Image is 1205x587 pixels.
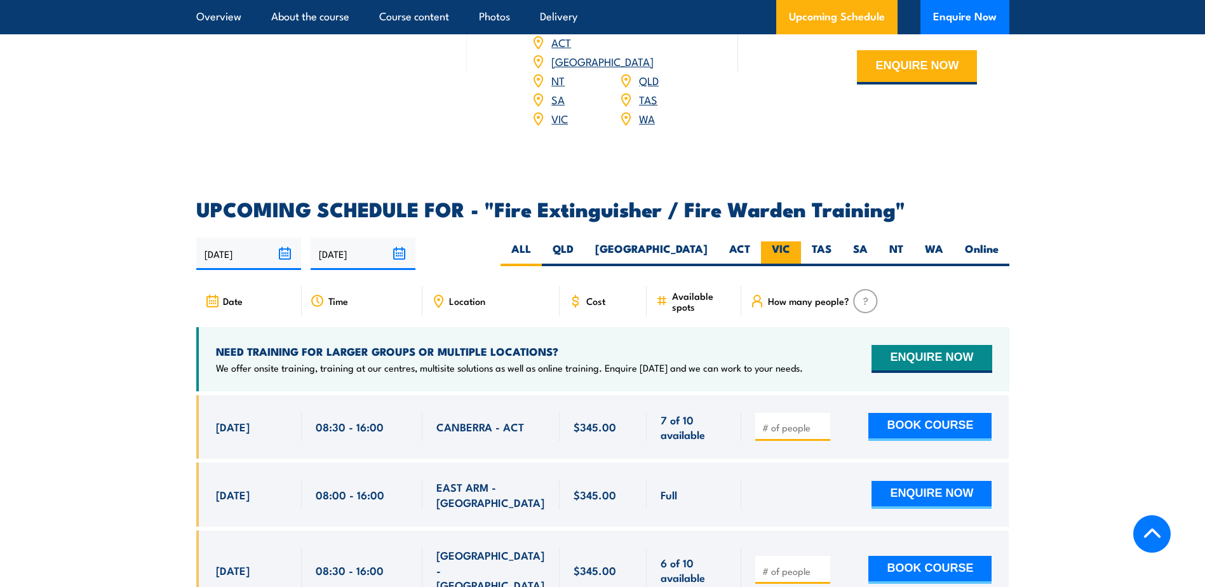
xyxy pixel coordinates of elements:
label: NT [879,241,914,266]
a: NT [551,72,565,88]
input: To date [311,238,415,270]
label: ALL [501,241,542,266]
a: QLD [639,72,659,88]
span: EAST ARM - [GEOGRAPHIC_DATA] [436,480,546,509]
span: Full [661,487,677,502]
label: QLD [542,241,584,266]
span: [DATE] [216,563,250,577]
button: ENQUIRE NOW [857,50,977,84]
button: BOOK COURSE [868,556,992,584]
span: [DATE] [216,487,250,502]
h2: UPCOMING SCHEDULE FOR - "Fire Extinguisher / Fire Warden Training" [196,199,1009,217]
span: 7 of 10 available [661,412,727,442]
span: Date [223,295,243,306]
a: SA [551,91,565,107]
span: How many people? [768,295,849,306]
span: Location [449,295,485,306]
button: BOOK COURSE [868,413,992,441]
a: VIC [551,111,568,126]
button: ENQUIRE NOW [872,345,992,373]
a: TAS [639,91,657,107]
a: WA [639,111,655,126]
p: We offer onsite training, training at our centres, multisite solutions as well as online training... [216,361,803,374]
span: 08:30 - 16:00 [316,563,384,577]
span: Cost [586,295,605,306]
span: $345.00 [574,487,616,502]
span: [DATE] [216,419,250,434]
label: Online [954,241,1009,266]
span: 08:30 - 16:00 [316,419,384,434]
span: 08:00 - 16:00 [316,487,384,502]
span: Available spots [672,290,732,312]
label: TAS [801,241,842,266]
button: ENQUIRE NOW [872,481,992,509]
input: # of people [762,421,826,434]
label: VIC [761,241,801,266]
label: SA [842,241,879,266]
a: ACT [551,34,571,50]
a: [GEOGRAPHIC_DATA] [551,53,654,69]
span: Time [328,295,348,306]
h4: NEED TRAINING FOR LARGER GROUPS OR MULTIPLE LOCATIONS? [216,344,803,358]
span: $345.00 [574,419,616,434]
label: [GEOGRAPHIC_DATA] [584,241,718,266]
span: CANBERRA - ACT [436,419,524,434]
label: ACT [718,241,761,266]
span: 6 of 10 available [661,555,727,585]
input: # of people [762,565,826,577]
span: $345.00 [574,563,616,577]
input: From date [196,238,301,270]
label: WA [914,241,954,266]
